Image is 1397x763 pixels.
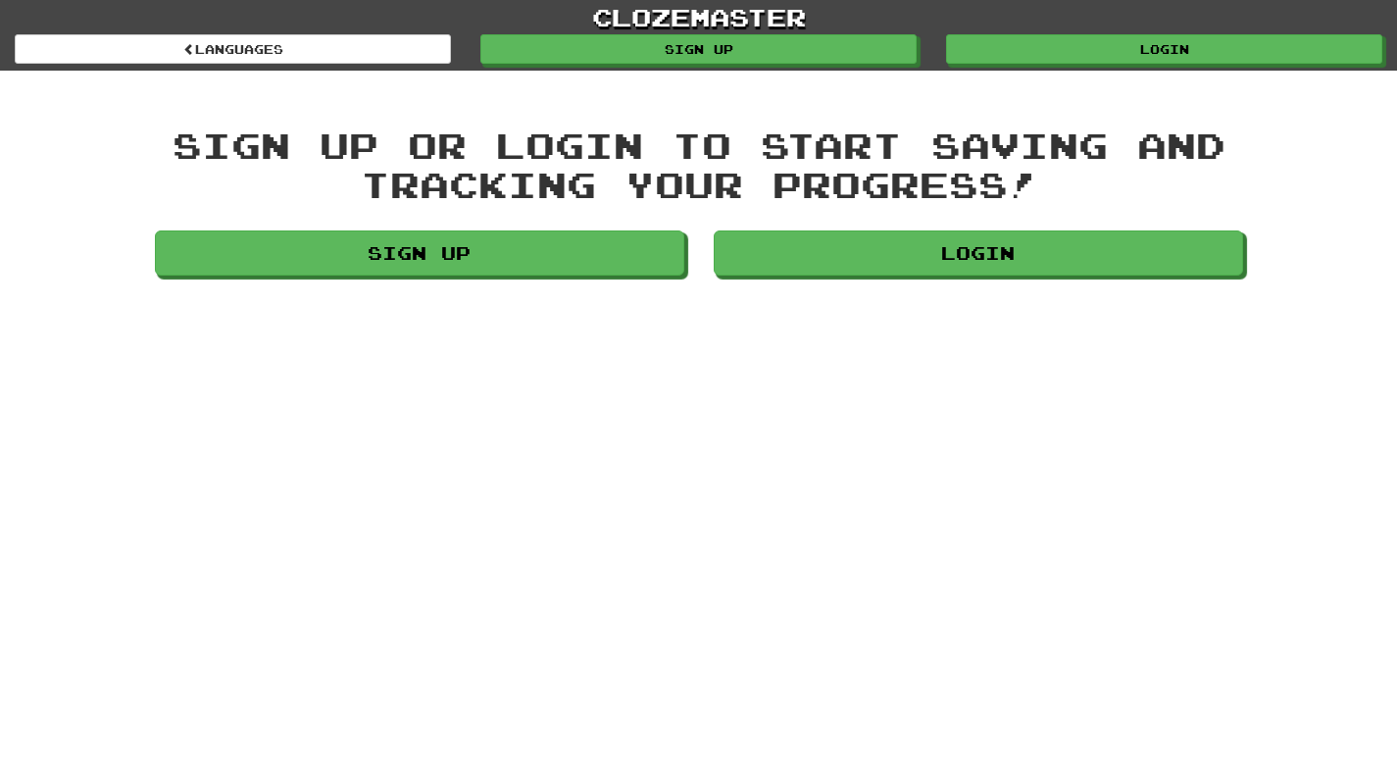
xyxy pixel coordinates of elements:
[946,34,1382,64] a: Login
[15,34,451,64] a: Languages
[480,34,917,64] a: Sign up
[714,230,1243,276] a: Login
[155,126,1243,203] div: Sign up or login to start saving and tracking your progress!
[155,230,684,276] a: Sign up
